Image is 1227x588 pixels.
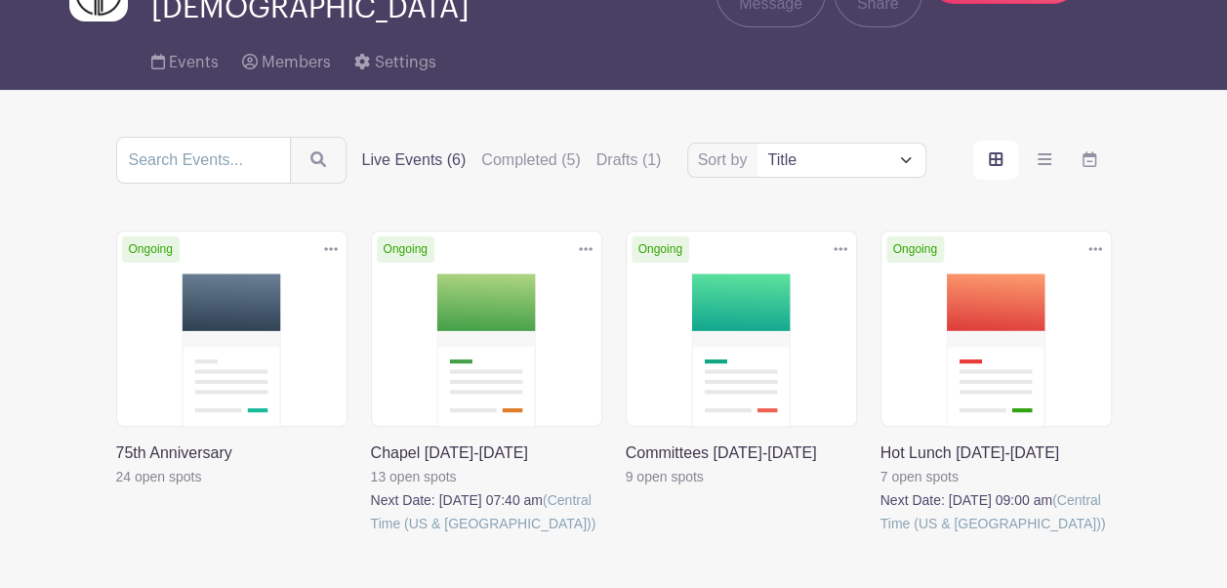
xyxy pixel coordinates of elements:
[362,148,677,172] div: filters
[169,55,219,70] span: Events
[262,55,331,70] span: Members
[151,27,219,90] a: Events
[698,148,754,172] label: Sort by
[481,148,580,172] label: Completed (5)
[973,141,1112,180] div: order and view
[116,137,291,184] input: Search Events...
[354,27,435,90] a: Settings
[362,148,467,172] label: Live Events (6)
[596,148,662,172] label: Drafts (1)
[242,27,331,90] a: Members
[375,55,436,70] span: Settings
